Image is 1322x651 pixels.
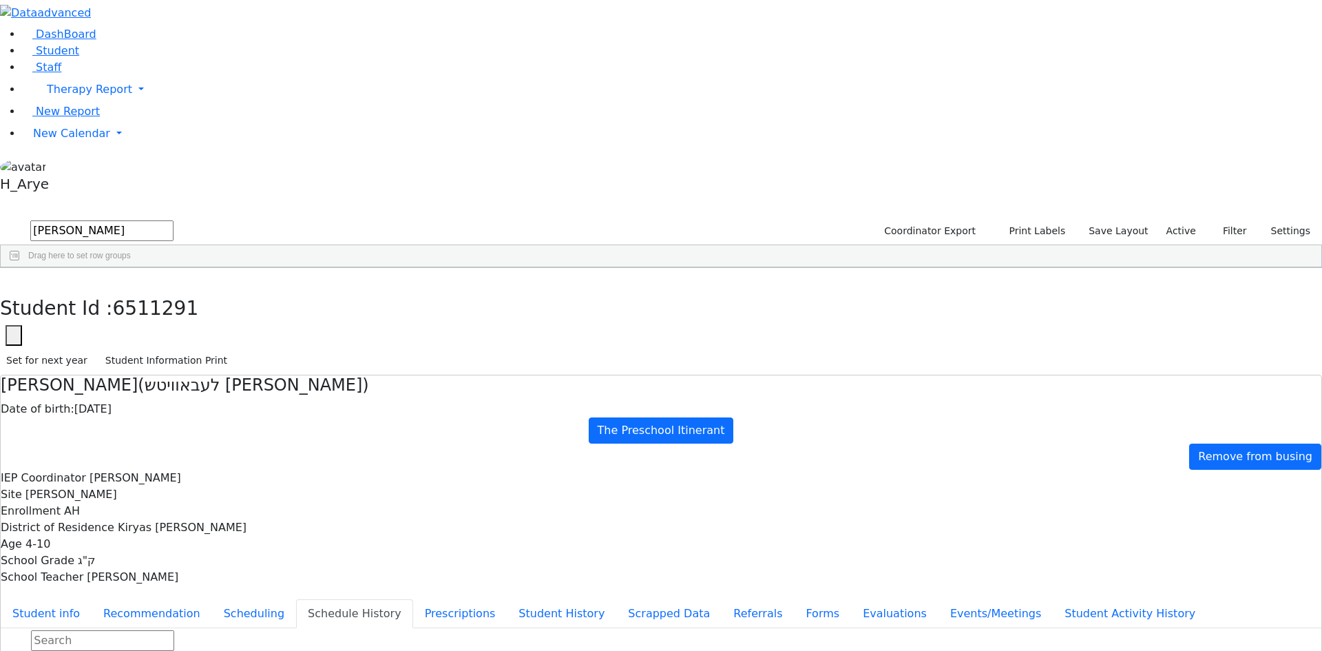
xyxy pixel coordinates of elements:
[1,569,83,586] label: School Teacher
[507,599,616,628] button: Student History
[1082,220,1154,242] button: Save Layout
[794,599,851,628] button: Forms
[413,599,507,628] button: Prescriptions
[22,44,79,57] a: Student
[1253,220,1316,242] button: Settings
[1,401,74,417] label: Date of birth:
[1160,220,1202,242] label: Active
[87,570,178,583] span: [PERSON_NAME]
[1053,599,1207,628] button: Student Activity History
[113,297,199,320] span: 6511291
[36,61,61,74] span: Staff
[78,554,95,567] span: ק"ג
[938,599,1053,628] button: Events/Meetings
[1,536,22,552] label: Age
[1,486,22,503] label: Site
[33,127,110,140] span: New Calendar
[22,28,96,41] a: DashBoard
[36,105,100,118] span: New Report
[616,599,722,628] button: Scrapped Data
[25,537,50,550] span: 4-10
[118,521,246,534] span: Kiryas [PERSON_NAME]
[99,350,233,371] button: Student Information Print
[92,599,212,628] button: Recommendation
[1198,450,1312,463] span: Remove from busing
[22,76,1322,103] a: Therapy Report
[30,220,174,241] input: Search
[31,630,174,651] input: Search
[851,599,938,628] button: Evaluations
[212,599,296,628] button: Scheduling
[28,251,131,260] span: Drag here to set row groups
[1189,444,1321,470] a: Remove from busing
[1,519,114,536] label: District of Residence
[36,28,96,41] span: DashBoard
[1,503,61,519] label: Enrollment
[36,44,79,57] span: Student
[296,599,413,628] button: Schedule History
[722,599,794,628] button: Referrals
[22,105,100,118] a: New Report
[138,375,368,395] span: (לעבאוויטש [PERSON_NAME])
[90,471,181,484] span: [PERSON_NAME]
[993,220,1071,242] button: Print Labels
[1205,220,1253,242] button: Filter
[25,488,117,501] span: [PERSON_NAME]
[22,120,1322,147] a: New Calendar
[1,599,92,628] button: Student info
[64,504,80,517] span: AH
[47,83,132,96] span: Therapy Report
[1,375,1321,395] h4: [PERSON_NAME]
[1,401,1321,417] div: [DATE]
[22,61,61,74] a: Staff
[875,220,982,242] button: Coordinator Export
[589,417,734,444] a: The Preschool Itinerant
[1,470,86,486] label: IEP Coordinator
[1,552,74,569] label: School Grade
